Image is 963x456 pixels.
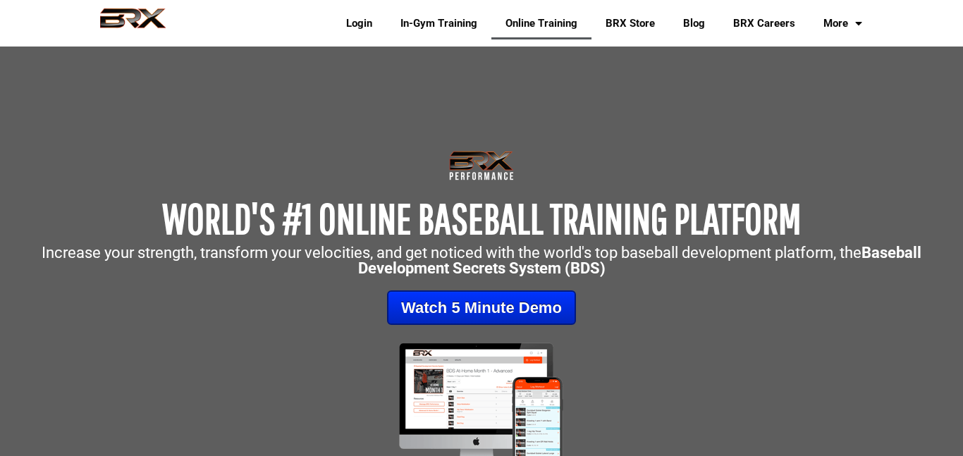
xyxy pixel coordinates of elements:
div: Navigation Menu [321,7,876,39]
a: Blog [669,7,719,39]
p: Increase your strength, transform your velocities, and get noticed with the world's top baseball ... [7,245,956,276]
strong: Baseball Development Secrets System (BDS) [358,244,922,277]
a: In-Gym Training [386,7,491,39]
img: BRX Performance [87,8,179,39]
a: Watch 5 Minute Demo [387,290,576,325]
a: BRX Careers [719,7,809,39]
span: WORLD'S #1 ONLINE BASEBALL TRAINING PLATFORM [162,194,801,242]
img: Transparent-Black-BRX-Logo-White-Performance [447,148,516,183]
a: Online Training [491,7,591,39]
a: Login [332,7,386,39]
a: More [809,7,876,39]
a: BRX Store [591,7,669,39]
